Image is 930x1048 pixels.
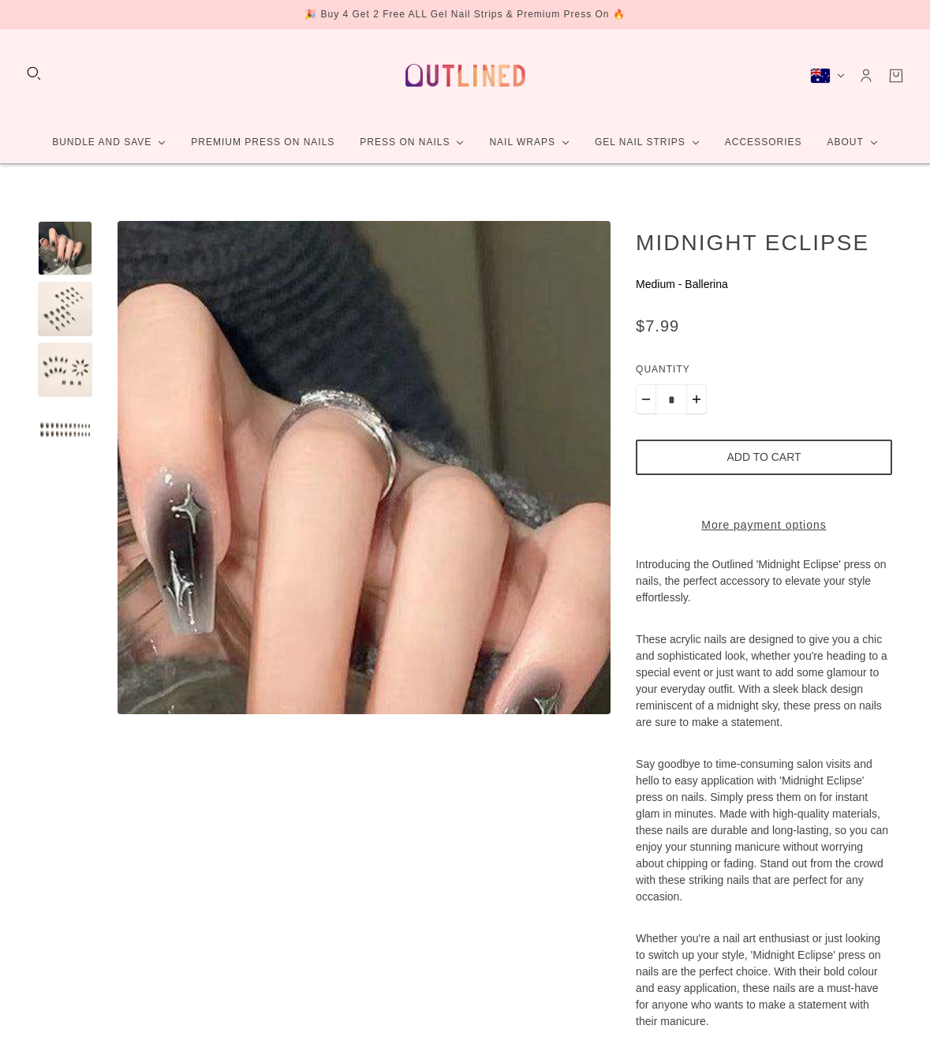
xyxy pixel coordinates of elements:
a: Nail Wraps [476,122,582,163]
a: Account [857,67,875,84]
button: Minus [636,384,656,414]
a: Cart [887,67,905,84]
a: Bundle and Save [39,122,178,163]
p: Introducing the Outlined 'Midnight Eclipse' press on nails, the perfect accessory to elevate your... [636,556,892,631]
button: Add to cart [636,440,892,475]
a: Gel Nail Strips [582,122,712,163]
button: Search [25,65,43,82]
a: About [814,122,890,163]
div: 🎉 Buy 4 Get 2 Free ALL Gel Nail Strips & Premium Press On 🔥 [304,6,626,23]
modal-trigger: Enlarge product image [118,221,611,714]
label: Quantity [636,361,892,384]
a: Premium Press On Nails [178,122,347,163]
a: Accessories [712,122,815,163]
button: Australia [810,68,845,84]
button: Plus [686,384,707,414]
p: Say goodbye to time-consuming salon visits and hello to easy application with 'Midnight Eclipse' ... [636,756,892,930]
a: More payment options [636,517,892,533]
h1: Midnight Eclipse [636,229,892,256]
span: $7.99 [636,317,679,335]
a: Press On Nails [347,122,476,163]
p: Medium - Ballerina [636,276,892,293]
p: These acrylic nails are designed to give you a chic and sophisticated look, whether you're headin... [636,631,892,756]
a: Outlined [396,42,535,109]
